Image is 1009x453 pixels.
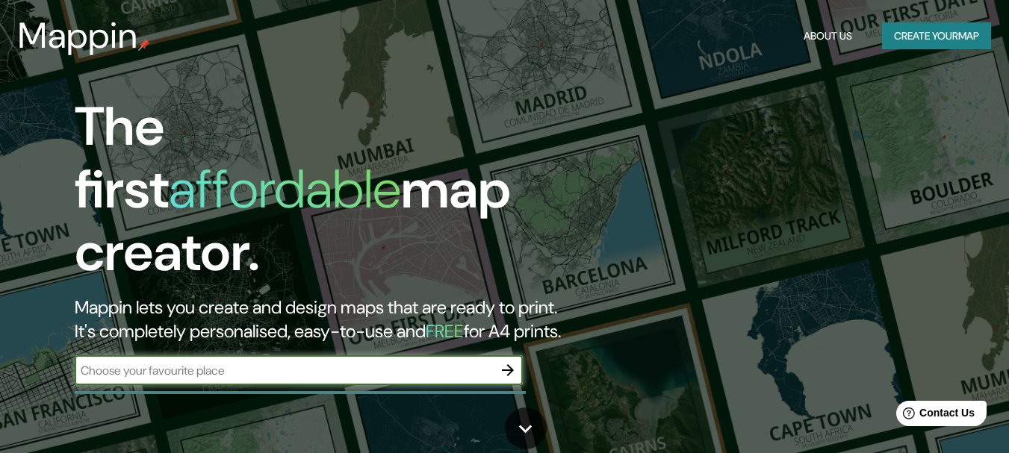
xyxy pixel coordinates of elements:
button: Create yourmap [882,22,991,50]
input: Choose your favourite place [75,362,493,379]
h1: affordable [169,154,401,224]
img: mappin-pin [138,39,150,51]
h3: Mappin [18,15,138,57]
h1: The first map creator. [75,96,580,296]
h2: Mappin lets you create and design maps that are ready to print. It's completely personalised, eas... [75,296,580,343]
button: About Us [798,22,858,50]
iframe: Help widget launcher [876,395,993,437]
h5: FREE [426,319,464,343]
